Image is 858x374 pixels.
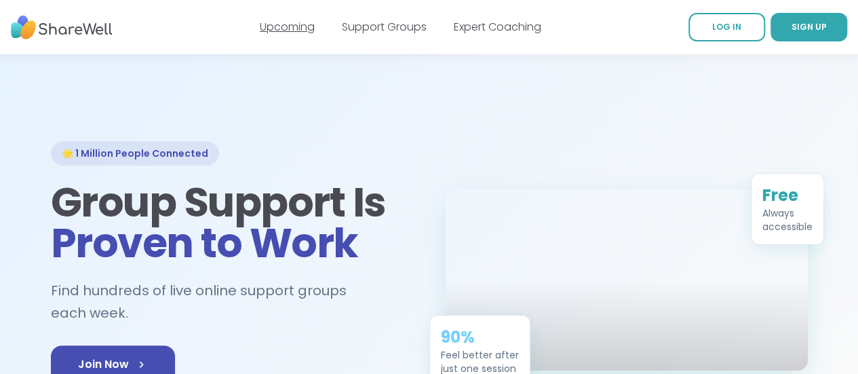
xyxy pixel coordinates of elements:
[260,19,315,35] a: Upcoming
[762,206,813,233] div: Always accessible
[712,21,741,33] span: LOG IN
[762,184,813,206] div: Free
[51,214,358,272] span: Proven to Work
[51,141,219,166] div: 🌟 1 Million People Connected
[78,356,148,373] span: Join Now
[51,280,413,324] h2: Find hundreds of live online support groups each week.
[688,13,765,41] a: LOG IN
[792,21,827,33] span: SIGN UP
[454,19,541,35] a: Expert Coaching
[441,326,519,348] div: 90%
[51,182,413,263] h1: Group Support Is
[342,19,427,35] a: Support Groups
[11,9,113,46] img: ShareWell Nav Logo
[771,13,847,41] a: SIGN UP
